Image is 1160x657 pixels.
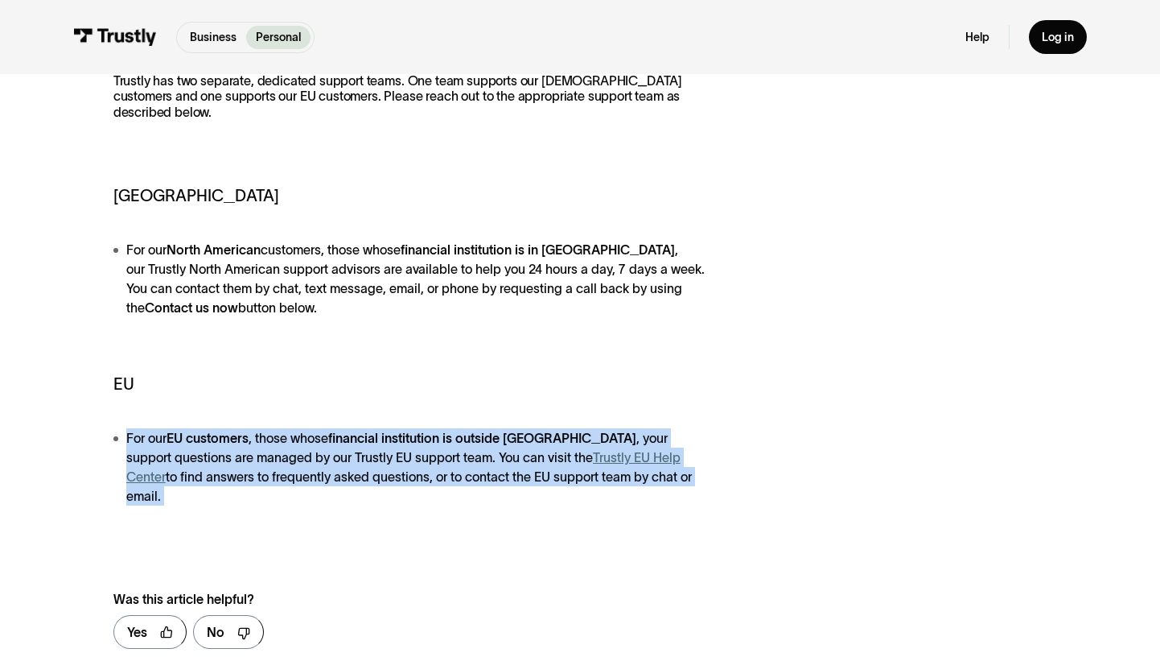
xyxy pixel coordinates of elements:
[328,431,636,445] strong: financial institution is outside [GEOGRAPHIC_DATA]
[190,29,237,46] p: Business
[180,26,246,49] a: Business
[113,73,714,135] p: Trustly has two separate, dedicated support teams. One team supports our [DEMOGRAPHIC_DATA] custo...
[167,242,261,257] strong: North American
[113,615,187,649] a: Yes
[246,26,311,49] a: Personal
[207,622,224,642] div: No
[1042,30,1074,44] div: Log in
[73,28,157,46] img: Trustly Logo
[1029,20,1087,54] a: Log in
[193,615,264,649] a: No
[113,589,680,609] div: Was this article helpful?
[256,29,301,46] p: Personal
[965,30,989,44] a: Help
[113,428,714,506] li: For our , those whose , your support questions are managed by our Trustly EU support team. You ca...
[145,300,238,315] strong: Contact us now
[113,240,714,317] li: For our customers, those whose , our Trustly North American support advisors are available to hel...
[401,242,675,257] strong: financial institution is in [GEOGRAPHIC_DATA]
[127,622,147,642] div: Yes
[113,184,714,208] h5: [GEOGRAPHIC_DATA]
[113,372,714,396] h5: EU
[167,431,249,445] strong: EU customers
